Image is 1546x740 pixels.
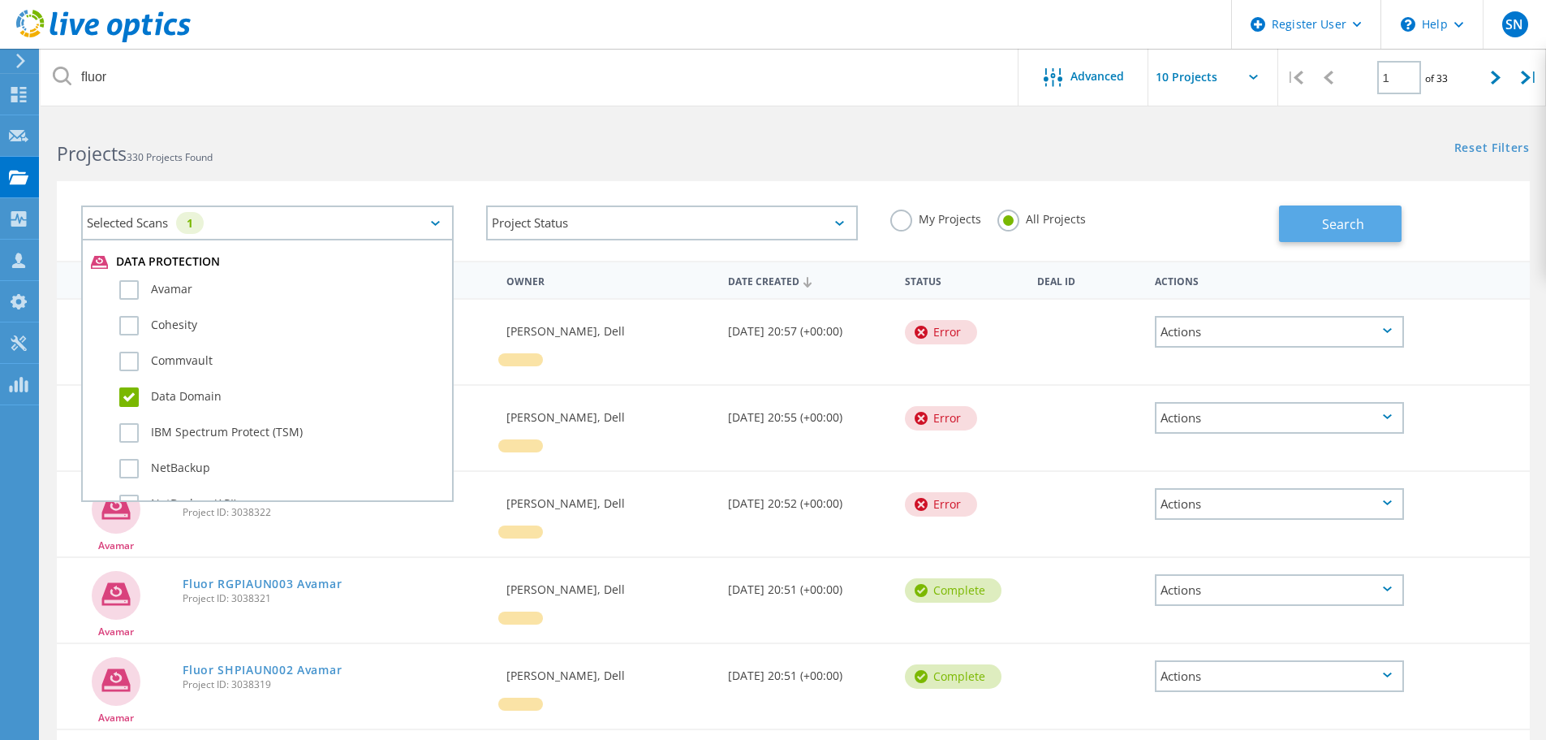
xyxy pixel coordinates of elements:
[720,265,897,296] div: Date Created
[1513,49,1546,106] div: |
[1155,660,1404,692] div: Actions
[1322,215,1364,233] span: Search
[498,265,719,295] div: Owner
[16,34,191,45] a: Live Optics Dashboard
[897,265,1029,295] div: Status
[997,210,1086,225] label: All Projects
[905,578,1001,603] div: Complete
[119,387,444,407] label: Data Domain
[98,541,134,551] span: Avamar
[1029,265,1147,295] div: Deal Id
[1070,71,1124,82] span: Advanced
[57,141,127,167] b: Projects
[498,644,719,698] div: [PERSON_NAME], Dell
[183,508,490,517] span: Project ID: 3038322
[183,664,342,676] a: Fluor SHPIAUN002 Avamar
[486,206,859,240] div: Project Status
[498,472,719,526] div: [PERSON_NAME], Dell
[41,49,1019,106] input: Search projects by name, owner, ID, company, etc
[498,386,719,439] div: [PERSON_NAME], Dell
[720,558,897,612] div: [DATE] 20:51 (+00:00)
[119,280,444,300] label: Avamar
[183,680,490,690] span: Project ID: 3038319
[1155,402,1404,434] div: Actions
[1454,142,1530,156] a: Reset Filters
[81,206,454,240] div: Selected Scans
[1279,206,1402,242] button: Search
[890,210,981,225] label: My Projects
[98,713,134,723] span: Avamar
[1155,316,1404,348] div: Actions
[1505,18,1523,31] span: SN
[119,495,444,514] label: NetBackup (API)
[119,423,444,443] label: IBM Spectrum Protect (TSM)
[905,492,977,517] div: Error
[176,212,204,234] div: 1
[119,352,444,371] label: Commvault
[183,492,341,504] a: Fluor SGPIAUN004 Avamar
[498,300,719,353] div: [PERSON_NAME], Dell
[119,316,444,335] label: Cohesity
[720,472,897,526] div: [DATE] 20:52 (+00:00)
[905,320,977,344] div: Error
[183,594,490,604] span: Project ID: 3038321
[1155,574,1404,606] div: Actions
[720,644,897,698] div: [DATE] 20:51 (+00:00)
[905,406,977,431] div: Error
[720,386,897,439] div: [DATE] 20:55 (+00:00)
[498,558,719,612] div: [PERSON_NAME], Dell
[1147,265,1412,295] div: Actions
[1155,488,1404,520] div: Actions
[91,254,444,270] div: Data Protection
[119,459,444,478] label: NetBackup
[720,300,897,353] div: [DATE] 20:57 (+00:00)
[98,627,134,637] span: Avamar
[905,664,1001,689] div: Complete
[127,150,213,164] span: 330 Projects Found
[183,578,342,590] a: Fluor RGPIAUN003 Avamar
[1401,17,1415,32] svg: \n
[1425,71,1448,85] span: of 33
[1278,49,1311,106] div: |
